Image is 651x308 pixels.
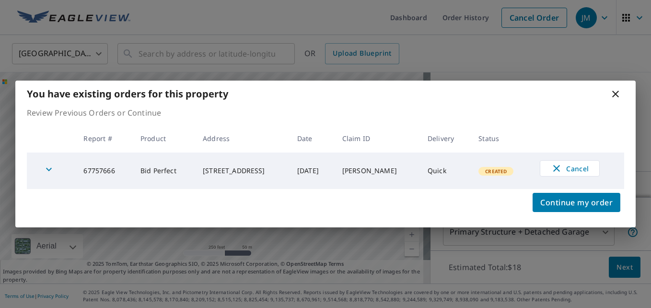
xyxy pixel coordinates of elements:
[550,163,590,174] span: Cancel
[540,196,613,209] span: Continue my order
[540,160,600,177] button: Cancel
[133,153,195,189] td: Bid Perfect
[420,124,471,153] th: Delivery
[335,153,420,189] td: [PERSON_NAME]
[203,166,282,176] div: [STREET_ADDRESS]
[76,153,133,189] td: 67757666
[133,124,195,153] th: Product
[76,124,133,153] th: Report #
[290,124,335,153] th: Date
[335,124,420,153] th: Claim ID
[533,193,620,212] button: Continue my order
[471,124,532,153] th: Status
[27,107,624,118] p: Review Previous Orders or Continue
[420,153,471,189] td: Quick
[27,87,228,100] b: You have existing orders for this property
[195,124,290,153] th: Address
[479,168,512,175] span: Created
[290,153,335,189] td: [DATE]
